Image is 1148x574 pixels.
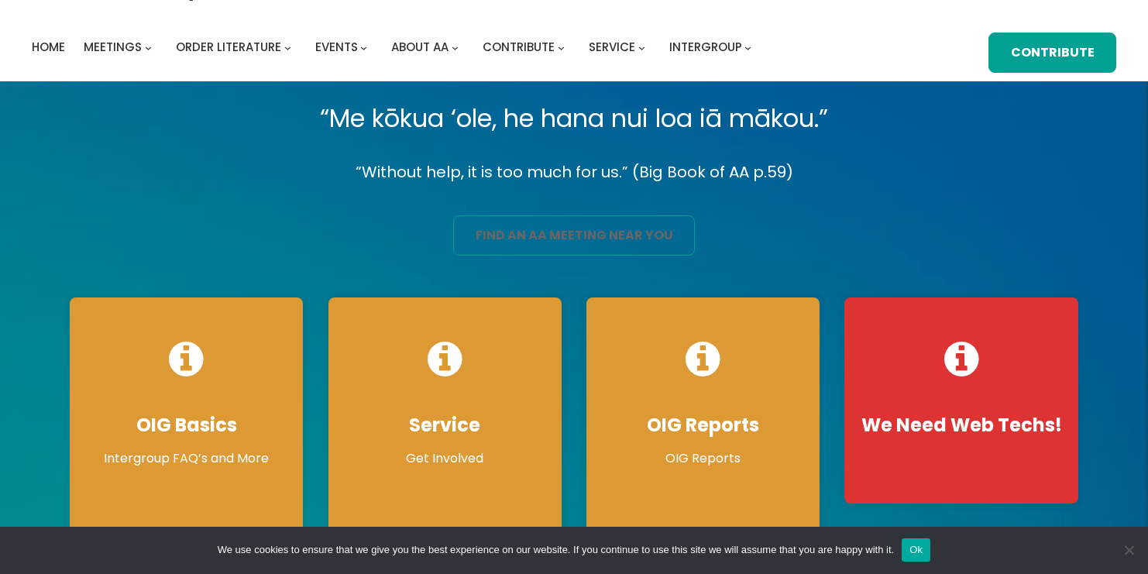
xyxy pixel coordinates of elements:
span: We use cookies to ensure that we give you the best experience on our website. If you continue to ... [218,542,894,558]
span: Order Literature [176,39,281,55]
button: Service submenu [638,43,645,50]
button: About AA submenu [452,43,459,50]
h4: OIG Basics [85,414,287,437]
p: Get Involved [344,449,546,468]
button: Ok [902,538,930,562]
a: About AA [391,36,449,58]
span: Events [315,39,358,55]
span: About AA [391,39,449,55]
nav: Intergroup [32,36,757,58]
h4: Service [344,414,546,437]
a: Meetings [84,36,142,58]
span: Meetings [84,39,142,55]
button: Intergroup submenu [744,43,751,50]
span: Intergroup [669,39,742,55]
span: Home [32,39,65,55]
span: No [1121,542,1136,558]
a: Home [32,36,65,58]
button: Order Literature submenu [284,43,291,50]
h4: We Need Web Techs! [860,414,1062,437]
a: Intergroup [669,36,742,58]
a: Contribute [483,36,555,58]
button: Contribute submenu [558,43,565,50]
button: Meetings submenu [145,43,152,50]
span: Contribute [483,39,555,55]
a: Contribute [988,33,1116,73]
a: Events [315,36,358,58]
h4: OIG Reports [602,414,804,437]
p: OIG Reports [602,449,804,468]
span: Service [589,39,635,55]
button: Events submenu [360,43,367,50]
p: “Me kōkua ‘ole, he hana nui loa iā mākou.” [57,97,1091,140]
a: Service [589,36,635,58]
a: find an aa meeting near you [453,215,695,256]
p: “Without help, it is too much for us.” (Big Book of AA p.59) [57,159,1091,186]
p: Intergroup FAQ’s and More [85,449,287,468]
